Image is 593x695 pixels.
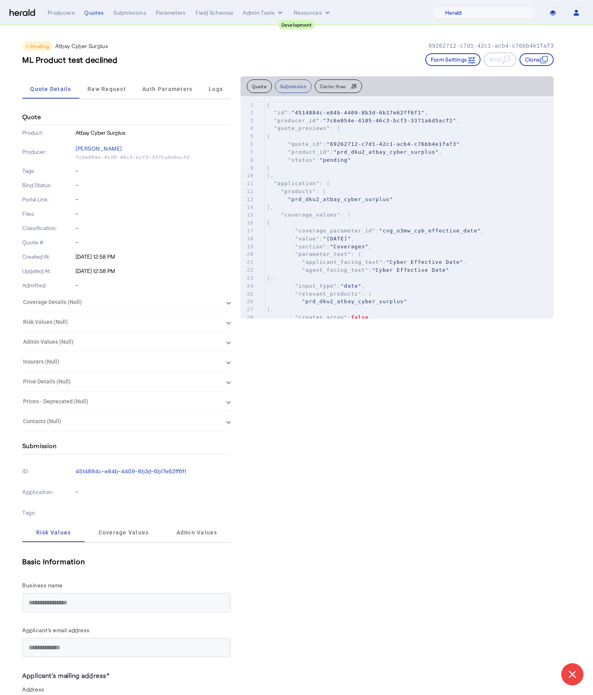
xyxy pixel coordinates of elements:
[240,274,255,282] div: 23
[22,672,109,679] label: Applicant's mailing address*
[386,259,463,265] span: "Cyber Effective Date"
[48,9,75,17] div: Producers
[274,118,320,124] span: "producer_id"
[22,167,74,175] p: Tags:
[267,188,326,194] span: : [
[240,196,255,203] div: 13
[84,9,104,17] div: Quotes
[320,84,346,89] span: Carrier Raw
[267,102,270,108] span: {
[484,52,516,67] button: Bind
[267,314,372,320] span: : ,
[302,259,383,265] span: "applicant_facing_text"
[76,196,231,203] p: -
[76,224,231,232] p: -
[156,9,186,17] div: Parameters
[240,211,255,219] div: 15
[267,251,361,257] span: : {
[326,141,459,147] span: "69262712-c7d1-42c1-acb4-c76bb4e1faf3"
[267,306,274,312] span: ],
[281,212,341,218] span: "coverage_values"
[240,188,255,196] div: 12
[240,101,255,109] div: 1
[295,314,347,320] span: "creates_array"
[240,243,255,251] div: 19
[315,79,362,93] button: Carrier Raw
[22,238,74,246] p: Quote #:
[22,148,74,156] p: Producer:
[22,556,231,567] h5: Basic Information
[240,164,255,172] div: 9
[240,96,554,319] herald-code-block: quote
[267,228,484,234] span: : ,
[76,167,231,175] p: -
[87,86,126,92] span: Raw Request
[267,291,372,297] span: : [
[267,283,365,289] span: : ,
[240,314,255,321] div: 28
[113,9,146,17] div: Submissions
[372,267,449,273] span: "Cyber Effective Date"
[267,149,442,155] span: : ,
[99,530,149,535] span: Coverage Values
[240,132,255,140] div: 5
[267,212,351,218] span: : [
[240,124,255,132] div: 4
[22,196,74,203] p: Portal Link:
[288,157,316,163] span: "status"
[22,112,41,122] h4: Quote
[240,203,255,211] div: 14
[22,582,63,589] label: Business name
[30,86,71,92] span: Quote Details
[22,54,117,65] h3: ML Product test declined
[10,9,35,17] img: Herald Logo
[267,110,428,116] span: : ,
[22,267,74,275] p: Updated At:
[267,204,274,210] span: ],
[240,227,255,235] div: 17
[267,118,460,124] span: : ,
[36,530,71,535] span: Risk Values
[295,291,362,297] span: "relevant_products"
[240,172,255,180] div: 10
[320,157,351,163] span: "pending"
[22,281,74,289] p: Admitted:
[22,210,74,218] p: Files:
[295,251,351,257] span: "parameter_text"
[288,141,323,147] span: "quote_id"
[288,196,393,202] span: "prd_dku2_atbay_cyber_surplus"
[22,253,74,261] p: Created At:
[22,129,74,137] p: Product:
[267,165,270,171] span: }
[428,42,554,50] p: 69262712-c7d1-42c1-acb4-c76bb4e1faf3
[281,188,316,194] span: "products"
[267,133,270,139] span: {
[330,244,368,250] span: "Coverages"
[267,259,467,265] span: : ,
[302,267,369,273] span: "agent_facing_text"
[333,149,439,155] span: "prd_dku2_atbay_cyber_surplus"
[30,43,49,49] span: Pending
[76,129,231,137] p: Atbay Cyber Surplus
[295,236,320,242] span: "value"
[240,250,255,258] div: 20
[76,238,231,246] p: -
[240,282,255,290] div: 24
[76,253,231,261] p: [DATE] 12:58 PM
[22,441,56,451] h4: Submission
[267,267,449,273] span: :
[240,109,255,117] div: 2
[240,258,255,266] div: 21
[294,9,331,17] button: Resources dropdown menu
[267,244,372,250] span: : ,
[274,110,288,116] span: "id"
[267,172,274,178] span: ],
[142,86,193,92] span: Auth Parameters
[22,466,74,477] p: ID:
[267,220,270,226] span: {
[243,9,284,17] button: internal dropdown menu
[295,228,376,234] span: "coverage_parameter_id"
[295,283,337,289] span: "input_type"
[76,143,231,154] p: [PERSON_NAME]
[240,156,255,164] div: 8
